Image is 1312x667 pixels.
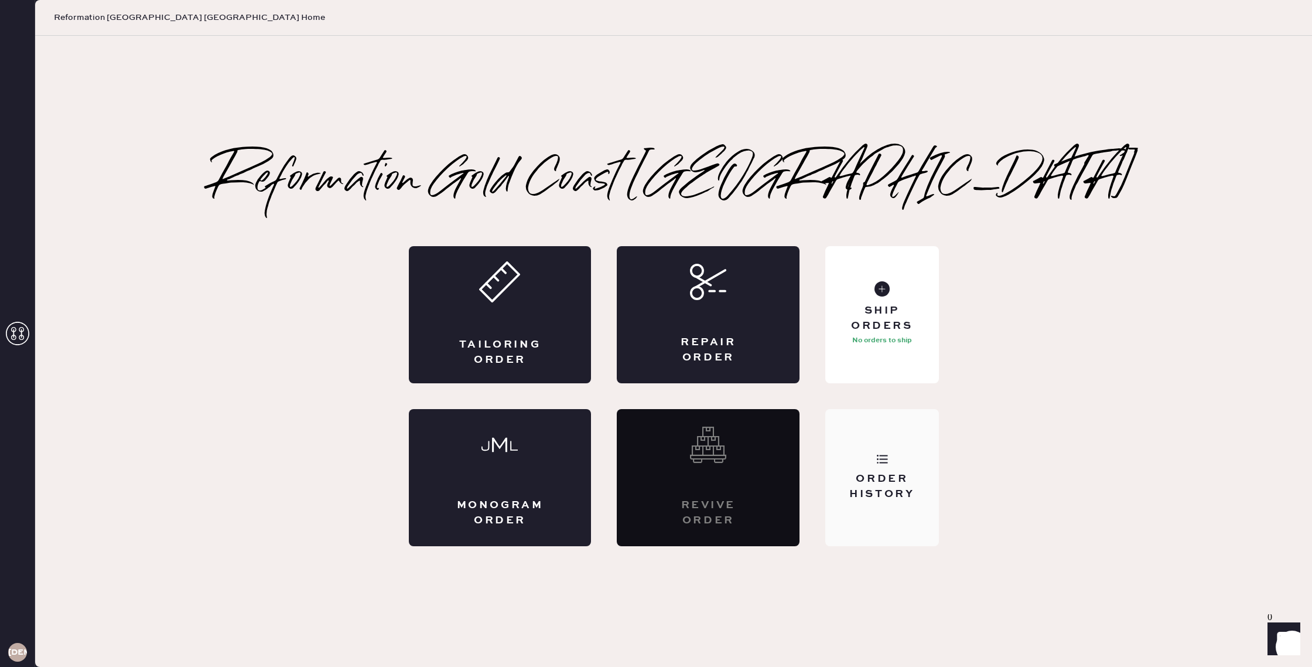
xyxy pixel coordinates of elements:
div: Tailoring Order [456,338,545,367]
div: Interested? Contact us at care@hemster.co [617,409,799,546]
h3: [DEMOGRAPHIC_DATA] [8,648,27,656]
h2: Reformation Gold Coast [GEOGRAPHIC_DATA] [212,157,1136,204]
p: No orders to ship [852,333,912,348]
div: Monogram Order [456,498,545,528]
div: Repair Order [664,335,753,365]
div: Ship Orders [835,304,929,333]
div: Revive order [664,498,753,528]
div: Order History [835,472,929,501]
span: Reformation [GEOGRAPHIC_DATA] [GEOGRAPHIC_DATA] Home [54,12,325,23]
iframe: Front Chat [1256,614,1307,665]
